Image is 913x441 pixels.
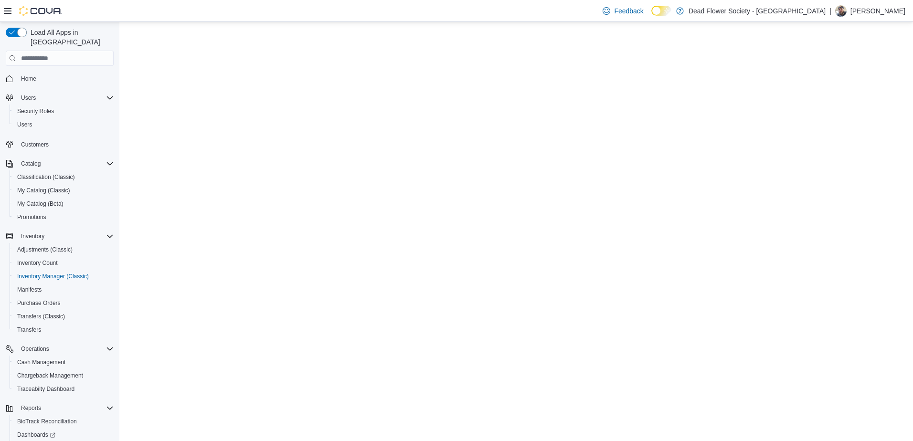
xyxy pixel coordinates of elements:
span: Users [13,119,114,130]
span: Users [17,92,114,104]
span: Manifests [17,286,42,294]
a: Purchase Orders [13,297,64,309]
span: Promotions [13,211,114,223]
span: Transfers (Classic) [13,311,114,322]
a: Promotions [13,211,50,223]
button: Chargeback Management [10,369,117,382]
button: Traceabilty Dashboard [10,382,117,396]
button: Purchase Orders [10,296,117,310]
span: My Catalog (Classic) [13,185,114,196]
a: My Catalog (Beta) [13,198,67,210]
button: Manifests [10,283,117,296]
span: Inventory [21,232,44,240]
button: Security Roles [10,105,117,118]
span: Reports [17,402,114,414]
button: Classification (Classic) [10,170,117,184]
span: Dashboards [17,431,55,439]
button: Inventory Manager (Classic) [10,270,117,283]
span: Adjustments (Classic) [13,244,114,255]
span: Chargeback Management [13,370,114,381]
span: Inventory Count [13,257,114,269]
span: Operations [17,343,114,355]
a: Transfers (Classic) [13,311,69,322]
button: Inventory [2,230,117,243]
span: Security Roles [13,105,114,117]
span: Inventory Manager (Classic) [13,271,114,282]
span: Catalog [21,160,41,168]
span: Cash Management [17,358,65,366]
a: Chargeback Management [13,370,87,381]
button: Users [2,91,117,105]
button: My Catalog (Beta) [10,197,117,210]
button: Reports [17,402,45,414]
a: Feedback [599,1,647,21]
button: BioTrack Reconciliation [10,415,117,428]
span: Home [17,73,114,84]
button: My Catalog (Classic) [10,184,117,197]
span: Promotions [17,213,46,221]
span: Inventory Count [17,259,58,267]
a: Transfers [13,324,45,336]
button: Adjustments (Classic) [10,243,117,256]
span: Transfers [17,326,41,334]
div: Justin Jeffers [835,5,847,17]
button: Users [17,92,40,104]
button: Transfers [10,323,117,336]
span: Purchase Orders [13,297,114,309]
span: Customers [17,138,114,150]
button: Customers [2,137,117,151]
span: Cash Management [13,357,114,368]
button: Users [10,118,117,131]
span: Customers [21,141,49,148]
a: Inventory Count [13,257,62,269]
span: Transfers [13,324,114,336]
span: Classification (Classic) [13,171,114,183]
img: Cova [19,6,62,16]
p: | [829,5,831,17]
a: Manifests [13,284,45,295]
p: Dead Flower Society - [GEOGRAPHIC_DATA] [689,5,826,17]
button: Catalog [17,158,44,169]
a: Inventory Manager (Classic) [13,271,93,282]
span: My Catalog (Beta) [13,198,114,210]
span: Users [17,121,32,128]
a: Classification (Classic) [13,171,79,183]
a: Cash Management [13,357,69,368]
span: Reports [21,404,41,412]
span: Traceabilty Dashboard [13,383,114,395]
span: Purchase Orders [17,299,61,307]
span: Traceabilty Dashboard [17,385,74,393]
button: Operations [17,343,53,355]
span: Catalog [17,158,114,169]
span: Adjustments (Classic) [17,246,73,253]
span: My Catalog (Classic) [17,187,70,194]
button: Cash Management [10,356,117,369]
span: Home [21,75,36,83]
span: Inventory [17,231,114,242]
button: Catalog [2,157,117,170]
button: Operations [2,342,117,356]
a: Adjustments (Classic) [13,244,76,255]
button: Reports [2,401,117,415]
span: Security Roles [17,107,54,115]
span: BioTrack Reconciliation [17,418,77,425]
button: Inventory Count [10,256,117,270]
span: Transfers (Classic) [17,313,65,320]
a: BioTrack Reconciliation [13,416,81,427]
input: Dark Mode [651,6,671,16]
span: Users [21,94,36,102]
p: [PERSON_NAME] [850,5,905,17]
button: Inventory [17,231,48,242]
span: BioTrack Reconciliation [13,416,114,427]
a: Users [13,119,36,130]
a: Dashboards [13,429,59,441]
a: Traceabilty Dashboard [13,383,78,395]
a: Customers [17,139,53,150]
a: Home [17,73,40,84]
span: Chargeback Management [17,372,83,379]
span: Operations [21,345,49,353]
button: Transfers (Classic) [10,310,117,323]
span: Feedback [614,6,643,16]
span: Dashboards [13,429,114,441]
